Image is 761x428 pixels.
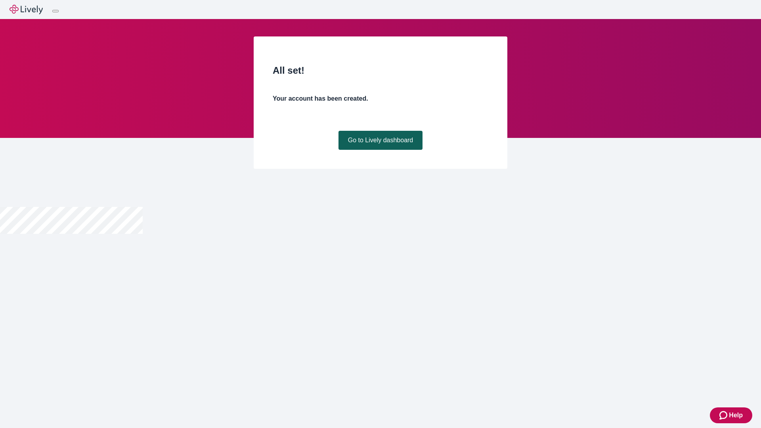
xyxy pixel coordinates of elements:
h2: All set! [273,63,488,78]
h4: Your account has been created. [273,94,488,103]
button: Zendesk support iconHelp [710,407,752,423]
span: Help [729,411,743,420]
img: Lively [10,5,43,14]
a: Go to Lively dashboard [338,131,423,150]
svg: Zendesk support icon [719,411,729,420]
button: Log out [52,10,59,12]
